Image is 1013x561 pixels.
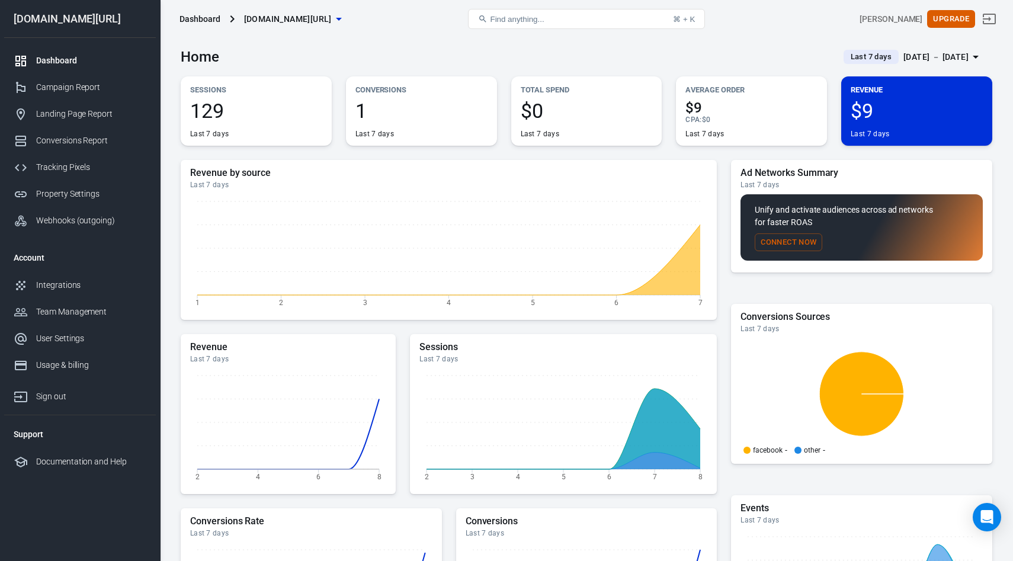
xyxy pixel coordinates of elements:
tspan: 4 [516,472,520,480]
tspan: 5 [531,298,535,306]
p: other [804,447,820,454]
div: Dashboard [179,13,220,25]
a: Sign out [975,5,1004,33]
tspan: 8 [377,472,382,480]
div: Dashboard [36,55,146,67]
a: Usage & billing [4,352,156,379]
div: Last 7 days [685,129,724,139]
h3: Home [181,49,219,65]
h5: Conversions Rate [190,515,432,527]
a: Campaign Report [4,74,156,101]
a: Integrations [4,272,156,299]
span: 1 [355,101,488,121]
span: gearlytix.com/simracing-fanatec [244,12,332,27]
span: $9 [685,101,818,115]
h5: Events [740,502,983,514]
button: Last 7 days[DATE] － [DATE] [834,47,992,67]
tspan: 6 [607,472,611,480]
button: Find anything...⌘ + K [468,9,705,29]
span: - [785,447,787,454]
div: Last 7 days [190,354,386,364]
a: User Settings [4,325,156,352]
tspan: 5 [562,472,566,480]
div: Open Intercom Messenger [973,503,1001,531]
span: 129 [190,101,322,121]
div: Webhooks (outgoing) [36,214,146,227]
div: Integrations [36,279,146,291]
span: CPA : [685,116,701,124]
span: $0 [521,101,653,121]
div: Last 7 days [740,180,983,190]
tspan: 7 [698,298,703,306]
span: $9 [851,101,983,121]
span: Find anything... [490,15,544,24]
div: Last 7 days [740,324,983,334]
div: Last 7 days [355,129,394,139]
a: Team Management [4,299,156,325]
p: facebook [753,447,783,454]
div: User Settings [36,332,146,345]
div: Team Management [36,306,146,318]
tspan: 6 [316,472,320,480]
div: Conversions Report [36,134,146,147]
span: - [823,447,825,454]
tspan: 6 [614,298,618,306]
p: Conversions [355,84,488,96]
a: Conversions Report [4,127,156,154]
div: Usage & billing [36,359,146,371]
div: Sign out [36,390,146,403]
span: $0 [702,116,710,124]
tspan: 2 [279,298,283,306]
div: Campaign Report [36,81,146,94]
a: Property Settings [4,181,156,207]
div: ⌘ + K [673,15,695,24]
tspan: 2 [195,472,200,480]
tspan: 8 [698,472,703,480]
div: Last 7 days [190,180,707,190]
h5: Sessions [419,341,707,353]
h5: Ad Networks Summary [740,167,983,179]
tspan: 7 [653,472,657,480]
tspan: 2 [425,472,429,480]
div: Tracking Pixels [36,161,146,174]
a: Sign out [4,379,156,410]
div: [DOMAIN_NAME][URL] [4,14,156,24]
tspan: 4 [256,472,260,480]
p: Total Spend [521,84,653,96]
span: Last 7 days [846,51,896,63]
div: [DATE] － [DATE] [903,50,969,65]
a: Tracking Pixels [4,154,156,181]
div: Property Settings [36,188,146,200]
tspan: 1 [195,298,200,306]
div: Last 7 days [740,515,983,525]
h5: Revenue [190,341,386,353]
button: Upgrade [927,10,975,28]
h5: Conversions Sources [740,311,983,323]
a: Webhooks (outgoing) [4,207,156,234]
div: Last 7 days [419,354,707,364]
div: Last 7 days [190,528,432,538]
p: Revenue [851,84,983,96]
a: Landing Page Report [4,101,156,127]
div: Account id: jpAhHtDX [860,13,922,25]
h5: Conversions [466,515,708,527]
tspan: 3 [363,298,367,306]
div: Last 7 days [851,129,889,139]
p: Average Order [685,84,818,96]
li: Support [4,420,156,448]
p: Sessions [190,84,322,96]
div: Documentation and Help [36,456,146,468]
h5: Revenue by source [190,167,707,179]
a: Dashboard [4,47,156,74]
div: Last 7 days [521,129,559,139]
div: Landing Page Report [36,108,146,120]
tspan: 3 [470,472,475,480]
div: Last 7 days [190,129,229,139]
li: Account [4,243,156,272]
p: Unify and activate audiences across ad networks for faster ROAS [755,204,969,229]
button: [DOMAIN_NAME][URL] [239,8,346,30]
tspan: 4 [447,298,451,306]
button: Connect Now [755,233,822,252]
div: Last 7 days [466,528,708,538]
